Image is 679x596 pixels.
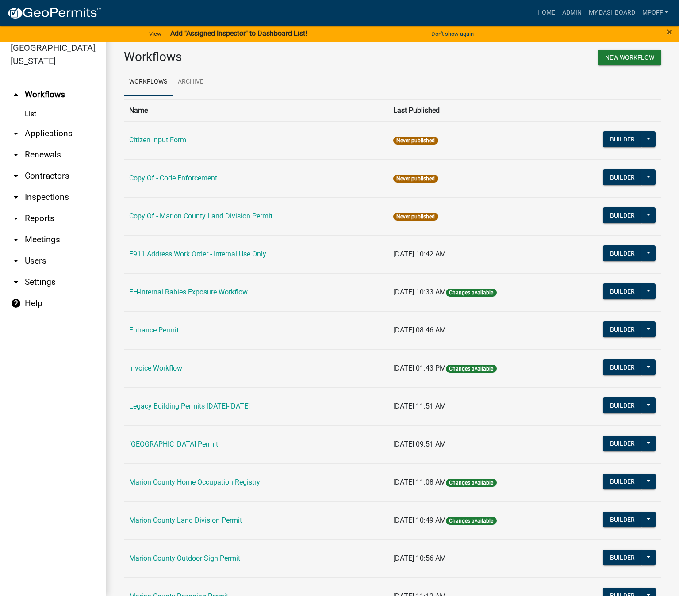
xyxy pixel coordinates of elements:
[11,256,21,266] i: arrow_drop_down
[129,326,179,334] a: Entrance Permit
[603,207,642,223] button: Builder
[11,89,21,100] i: arrow_drop_up
[603,512,642,527] button: Builder
[11,192,21,202] i: arrow_drop_down
[534,4,559,21] a: Home
[603,283,642,299] button: Builder
[393,137,438,145] span: Never published
[129,288,248,296] a: EH-Internal Rabies Exposure Workflow
[393,326,446,334] span: [DATE] 08:46 AM
[11,149,21,160] i: arrow_drop_down
[129,212,272,220] a: Copy Of - Marion County Land Division Permit
[11,171,21,181] i: arrow_drop_down
[603,359,642,375] button: Builder
[603,474,642,489] button: Builder
[129,364,182,372] a: Invoice Workflow
[129,174,217,182] a: Copy Of - Code Enforcement
[639,4,672,21] a: mpoff
[124,68,173,96] a: Workflows
[446,517,496,525] span: Changes available
[598,50,661,65] button: New Workflow
[11,298,21,309] i: help
[393,440,446,448] span: [DATE] 09:51 AM
[428,27,477,41] button: Don't show again
[603,436,642,451] button: Builder
[129,554,240,562] a: Marion County Outdoor Sign Permit
[393,175,438,183] span: Never published
[603,169,642,185] button: Builder
[603,245,642,261] button: Builder
[129,440,218,448] a: [GEOGRAPHIC_DATA] Permit
[393,250,446,258] span: [DATE] 10:42 AM
[146,27,165,41] a: View
[393,516,446,524] span: [DATE] 10:49 AM
[603,550,642,565] button: Builder
[11,234,21,245] i: arrow_drop_down
[129,250,266,258] a: E911 Address Work Order - Internal Use Only
[393,213,438,221] span: Never published
[124,99,388,121] th: Name
[393,288,446,296] span: [DATE] 10:33 AM
[446,365,496,373] span: Changes available
[393,402,446,410] span: [DATE] 11:51 AM
[393,554,446,562] span: [DATE] 10:56 AM
[667,27,672,37] button: Close
[559,4,585,21] a: Admin
[603,397,642,413] button: Builder
[129,516,242,524] a: Marion County Land Division Permit
[129,402,250,410] a: Legacy Building Permits [DATE]-[DATE]
[11,277,21,287] i: arrow_drop_down
[129,478,260,486] a: Marion County Home Occupation Registry
[129,136,186,144] a: Citizen Input Form
[446,479,496,487] span: Changes available
[11,128,21,139] i: arrow_drop_down
[585,4,639,21] a: My Dashboard
[446,289,496,297] span: Changes available
[11,213,21,224] i: arrow_drop_down
[603,321,642,337] button: Builder
[393,364,446,372] span: [DATE] 01:43 PM
[667,26,672,38] span: ×
[173,68,209,96] a: Archive
[124,50,386,65] h3: Workflows
[393,478,446,486] span: [DATE] 11:08 AM
[603,131,642,147] button: Builder
[170,29,307,38] strong: Add "Assigned Inspector" to Dashboard List!
[388,99,563,121] th: Last Published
